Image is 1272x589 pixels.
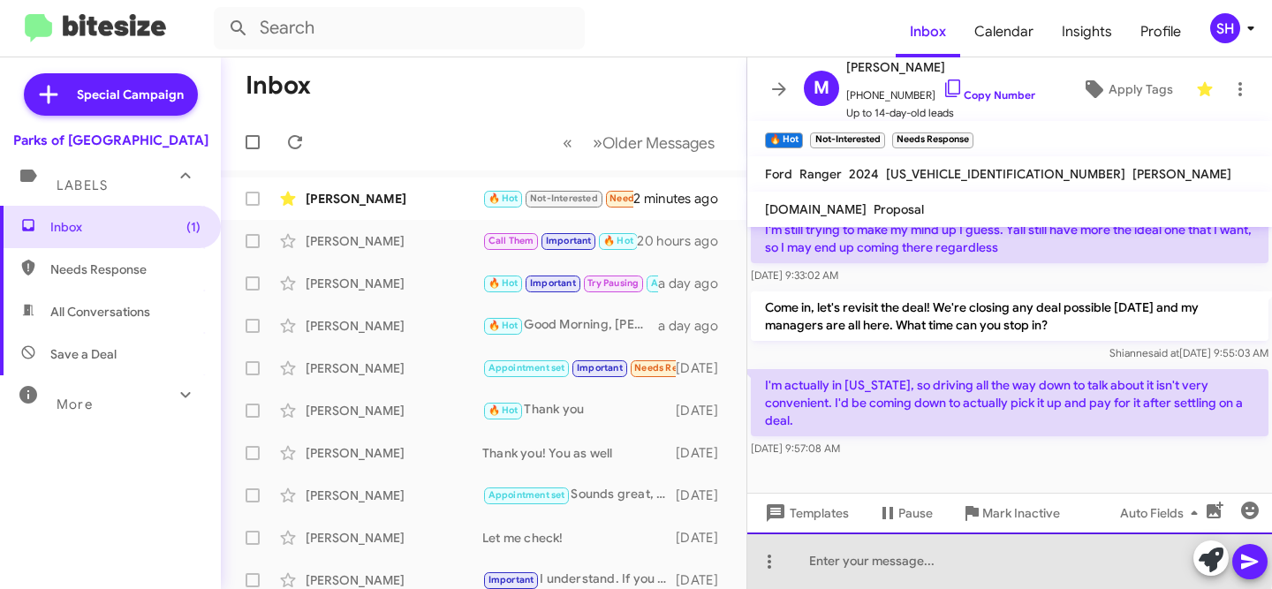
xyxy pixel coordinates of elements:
span: 🔥 Hot [603,235,633,246]
span: Proposal [874,201,924,217]
div: Ill be running late. I had a last minute engagement i had forgot about [482,358,676,378]
span: Special Campaign [77,86,184,103]
p: I'm actually in [US_STATE], so driving all the way down to talk about it isn't very convenient. I... [751,369,1268,436]
span: Ranger [799,166,842,182]
span: [PHONE_NUMBER] [846,78,1035,104]
div: [PERSON_NAME] [306,529,482,547]
div: [PERSON_NAME] [306,275,482,292]
div: [PERSON_NAME] [306,571,482,589]
span: Needs Response [50,261,201,278]
span: (1) [186,218,201,236]
p: I'm still trying to make my mind up I guess. Yall still have more the ideal one that I want, so I... [751,214,1268,263]
span: [PERSON_NAME] [846,57,1035,78]
small: Needs Response [892,132,973,148]
span: Inbox [50,218,201,236]
span: Up to 14-day-old leads [846,104,1035,122]
div: SH [1210,13,1240,43]
span: More [57,396,93,412]
a: Inbox [896,6,960,57]
button: Apply Tags [1066,73,1187,105]
span: 🔥 Hot [488,320,519,331]
div: Hey, [PERSON_NAME]! Just wanted to circle back with you - what time best works for you to stop in... [482,273,658,293]
span: Pause [898,497,933,529]
div: [DATE] [676,529,732,547]
span: Call Them [488,235,534,246]
h1: Inbox [246,72,311,100]
span: Needs Response [609,193,685,204]
div: [PERSON_NAME] [306,444,482,462]
button: Mark Inactive [947,497,1074,529]
div: I'm actually in [US_STATE], so driving all the way down to talk about it isn't very convenient. I... [482,188,633,208]
span: Important [577,362,623,374]
div: [DATE] [676,444,732,462]
div: [PERSON_NAME] [306,317,482,335]
span: Auto Fields [1120,497,1205,529]
div: [PERSON_NAME] [306,190,482,208]
span: » [593,132,602,154]
button: Previous [552,125,583,161]
span: Appointment set [488,489,565,501]
div: Thank you! You as well [482,444,676,462]
a: Special Campaign [24,73,198,116]
div: Good Morning, [PERSON_NAME]! Just wanted to circle back with you to see if you are free to stop i... [482,315,658,336]
a: Insights [1048,6,1126,57]
span: « [563,132,572,154]
div: [PERSON_NAME] [306,359,482,377]
span: Try Pausing [587,277,639,289]
span: 🔥 Hot [488,277,519,289]
button: Auto Fields [1106,497,1219,529]
a: Profile [1126,6,1195,57]
span: Important [546,235,592,246]
span: Templates [761,497,849,529]
span: Shianne [DATE] 9:55:03 AM [1109,346,1268,359]
div: Thank you [482,400,676,420]
button: SH [1195,13,1253,43]
span: [DATE] 9:57:08 AM [751,442,840,455]
span: [DOMAIN_NAME] [765,201,867,217]
button: Next [582,125,725,161]
span: Appointment set [488,362,565,374]
span: said at [1148,346,1179,359]
div: That's the latest appraisal amount. The more the better [482,230,637,251]
div: [PERSON_NAME] [306,402,482,419]
div: [PERSON_NAME] [306,487,482,504]
button: Pause [863,497,947,529]
span: Important [488,574,534,585]
span: Apply Tags [1109,73,1173,105]
nav: Page navigation example [553,125,725,161]
div: [DATE] [676,359,732,377]
div: [PERSON_NAME] [306,232,482,250]
a: Calendar [960,6,1048,57]
span: 🔥 Hot [488,193,519,204]
div: 20 hours ago [637,232,732,250]
input: Search [214,7,585,49]
div: Sounds great, have a good day! [482,485,676,505]
span: Save a Deal [50,345,117,363]
span: Labels [57,177,108,193]
div: a day ago [658,317,732,335]
div: [DATE] [676,487,732,504]
a: Copy Number [943,88,1035,102]
span: Important [530,277,576,289]
div: [DATE] [676,402,732,419]
span: All Conversations [50,303,150,321]
small: Not-Interested [810,132,884,148]
div: 2 minutes ago [633,190,732,208]
span: M [814,74,829,102]
span: Needs Response [634,362,709,374]
span: [PERSON_NAME] [1132,166,1231,182]
span: Not-Interested [530,193,598,204]
span: Mark Inactive [982,497,1060,529]
span: Older Messages [602,133,715,153]
div: Parks of [GEOGRAPHIC_DATA] [13,132,208,149]
div: [DATE] [676,571,732,589]
span: 2024 [849,166,879,182]
div: Let me check! [482,529,676,547]
p: Come in, let's revisit the deal! We're closing any deal possible [DATE] and my managers are all h... [751,291,1268,341]
button: Templates [747,497,863,529]
span: Ford [765,166,792,182]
